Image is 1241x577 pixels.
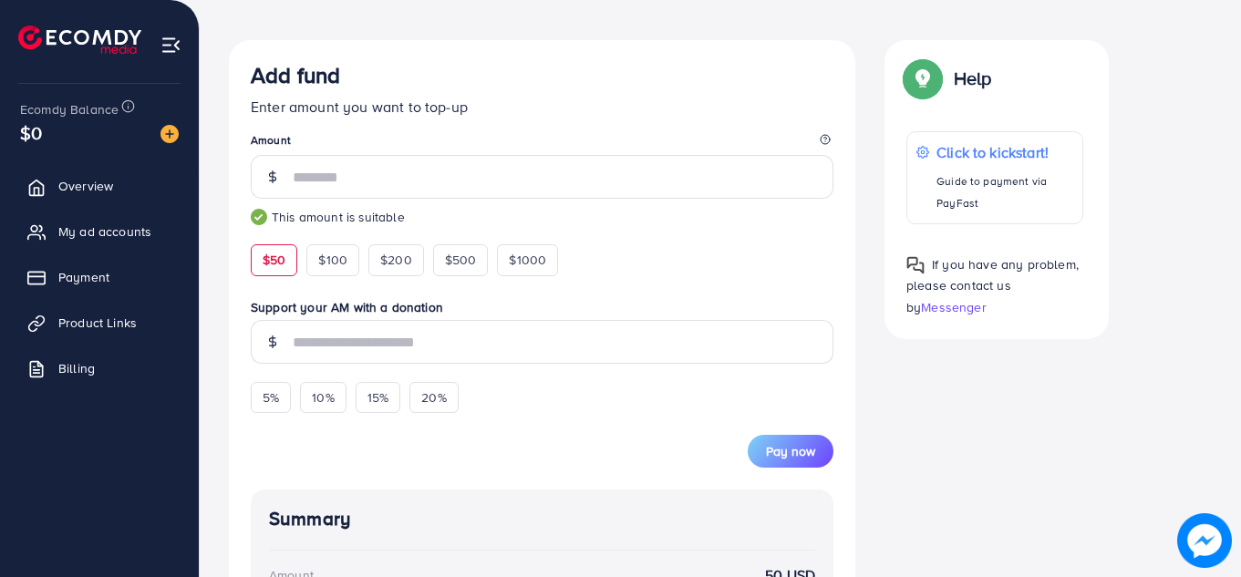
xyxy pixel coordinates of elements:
[318,251,347,269] span: $100
[58,314,137,332] span: Product Links
[263,251,285,269] span: $50
[906,256,925,274] img: Popup guide
[954,67,992,89] p: Help
[14,168,185,204] a: Overview
[263,388,279,407] span: 5%
[251,298,833,316] label: Support your AM with a donation
[921,298,986,316] span: Messenger
[58,359,95,377] span: Billing
[367,388,388,407] span: 15%
[766,442,815,460] span: Pay now
[936,141,1072,163] p: Click to kickstart!
[160,125,179,143] img: image
[906,62,939,95] img: Popup guide
[421,388,446,407] span: 20%
[1177,513,1232,568] img: image
[251,209,267,225] img: guide
[14,259,185,295] a: Payment
[445,251,477,269] span: $500
[269,508,815,531] h4: Summary
[509,251,546,269] span: $1000
[160,35,181,56] img: menu
[251,132,833,155] legend: Amount
[251,208,833,226] small: This amount is suitable
[58,222,151,241] span: My ad accounts
[14,213,185,250] a: My ad accounts
[18,26,141,54] img: logo
[58,177,113,195] span: Overview
[906,255,1079,315] span: If you have any problem, please contact us by
[251,62,340,88] h3: Add fund
[20,100,119,118] span: Ecomdy Balance
[936,170,1072,214] p: Guide to payment via PayFast
[14,304,185,341] a: Product Links
[251,96,833,118] p: Enter amount you want to top-up
[312,388,334,407] span: 10%
[14,350,185,386] a: Billing
[58,268,109,286] span: Payment
[380,251,412,269] span: $200
[748,435,833,468] button: Pay now
[20,119,42,146] span: $0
